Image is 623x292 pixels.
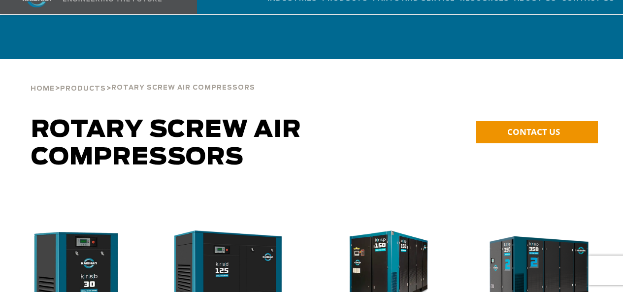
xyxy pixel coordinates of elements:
span: CONTACT US [507,126,560,137]
span: Home [31,86,55,92]
a: Home [31,84,55,93]
span: Products [60,86,106,92]
span: Rotary Screw Air Compressors [31,118,301,169]
div: > > [31,59,255,97]
a: Products [60,84,106,93]
span: Rotary Screw Air Compressors [111,85,255,91]
a: CONTACT US [476,121,598,143]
